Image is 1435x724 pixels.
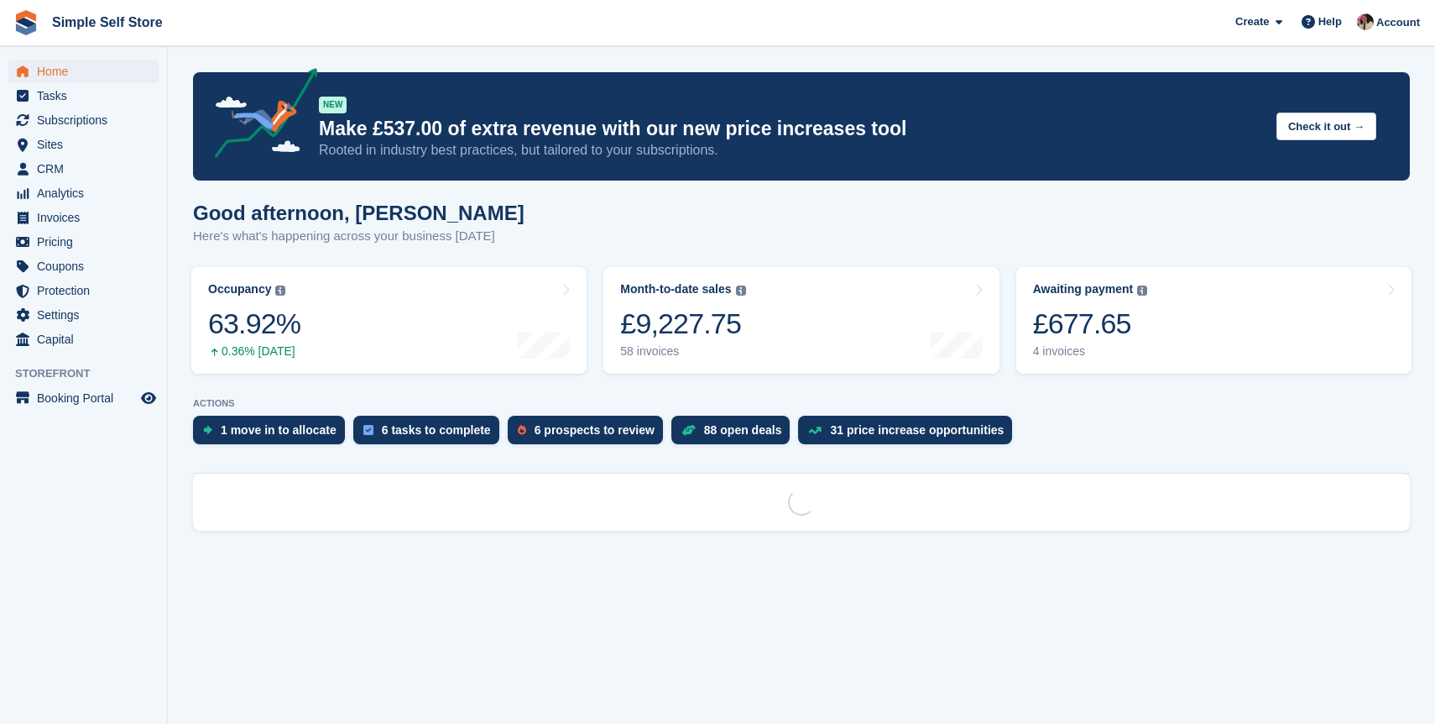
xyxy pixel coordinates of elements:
div: 6 tasks to complete [382,423,491,437]
div: 88 open deals [704,423,782,437]
img: move_ins_to_allocate_icon-fdf77a2bb77ea45bf5b3d319d69a93e2d87916cf1d5bf7949dd705db3b84f3ca.svg [203,425,212,435]
span: Subscriptions [37,108,138,132]
a: menu [8,303,159,327]
span: Help [1318,13,1342,30]
img: icon-info-grey-7440780725fd019a000dd9b08b2336e03edf1995a4989e88bcd33f0948082b44.svg [275,286,285,296]
img: stora-icon-8386f47178a22dfd0bd8f6a31ec36ba5ce8667c1dd55bd0f319d3a0aa187defe.svg [13,10,39,35]
h1: Good afternoon, [PERSON_NAME] [193,202,524,224]
img: icon-info-grey-7440780725fd019a000dd9b08b2336e03edf1995a4989e88bcd33f0948082b44.svg [736,286,746,296]
div: 0.36% [DATE] [208,344,300,359]
div: Awaiting payment [1033,282,1134,296]
div: Occupancy [208,282,271,296]
a: menu [8,84,159,108]
span: Booking Portal [37,386,138,410]
img: price-adjustments-announcement-icon-8257ccfd72463d97f412b2fc003d46551f7dbcb40ab6d574587a9cd5c0d94... [201,68,318,164]
a: 88 open deals [671,416,799,453]
a: Month-to-date sales £9,227.75 58 invoices [603,267,999,374]
div: £9,227.75 [620,307,745,341]
div: 31 price increase opportunities [830,423,1004,437]
div: Month-to-date sales [620,282,731,296]
div: £677.65 [1033,307,1148,341]
a: menu [8,279,159,302]
a: Occupancy 63.92% 0.36% [DATE] [191,267,587,374]
p: Here's what's happening across your business [DATE] [193,227,524,246]
span: Analytics [37,181,138,205]
button: Check it out → [1276,113,1376,140]
span: Protection [37,279,138,302]
div: 4 invoices [1033,344,1148,359]
span: Tasks [37,84,138,108]
span: Pricing [37,230,138,254]
a: Simple Self Store [45,8,170,36]
a: Awaiting payment £677.65 4 invoices [1016,267,1412,374]
span: Create [1235,13,1269,30]
span: Storefront [15,365,167,382]
span: Sites [37,133,138,156]
div: 6 prospects to review [535,423,655,437]
a: menu [8,230,159,254]
span: Account [1376,14,1420,31]
span: Settings [37,303,138,327]
a: menu [8,60,159,83]
a: 6 prospects to review [508,416,671,453]
div: 1 move in to allocate [221,423,337,437]
div: 63.92% [208,307,300,341]
a: menu [8,181,159,205]
img: icon-info-grey-7440780725fd019a000dd9b08b2336e03edf1995a4989e88bcd33f0948082b44.svg [1137,286,1147,296]
p: Make £537.00 of extra revenue with our new price increases tool [319,117,1263,141]
span: Capital [37,328,138,351]
a: 6 tasks to complete [353,416,508,453]
span: CRM [37,157,138,181]
img: Scott McCutcheon [1357,13,1374,30]
a: menu [8,254,159,278]
a: menu [8,108,159,132]
a: menu [8,133,159,156]
div: NEW [319,97,347,113]
img: deal-1b604bf984904fb50ccaf53a9ad4b4a5d6e5aea283cecdc64d6e3604feb123c2.svg [681,424,696,436]
a: 1 move in to allocate [193,416,353,453]
a: Preview store [138,388,159,408]
img: price_increase_opportunities-93ffe204e8149a01c8c9dc8f82e8f89637d9d84a8eef4429ea346261dce0b2c0.svg [808,427,822,434]
a: menu [8,157,159,181]
img: task-75834270c22a3079a89374b754ae025e5fb1db73e45f91037f5363f120a921f8.svg [363,425,373,435]
span: Coupons [37,254,138,278]
a: 31 price increase opportunities [798,416,1020,453]
p: ACTIONS [193,398,1410,409]
a: menu [8,206,159,229]
span: Home [37,60,138,83]
img: prospect-51fa495bee0391a8d652442698ab0144808aea92771e9ea1ae160a38d050c398.svg [518,425,526,435]
a: menu [8,386,159,410]
span: Invoices [37,206,138,229]
a: menu [8,328,159,351]
div: 58 invoices [620,344,745,359]
p: Rooted in industry best practices, but tailored to your subscriptions. [319,141,1263,160]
